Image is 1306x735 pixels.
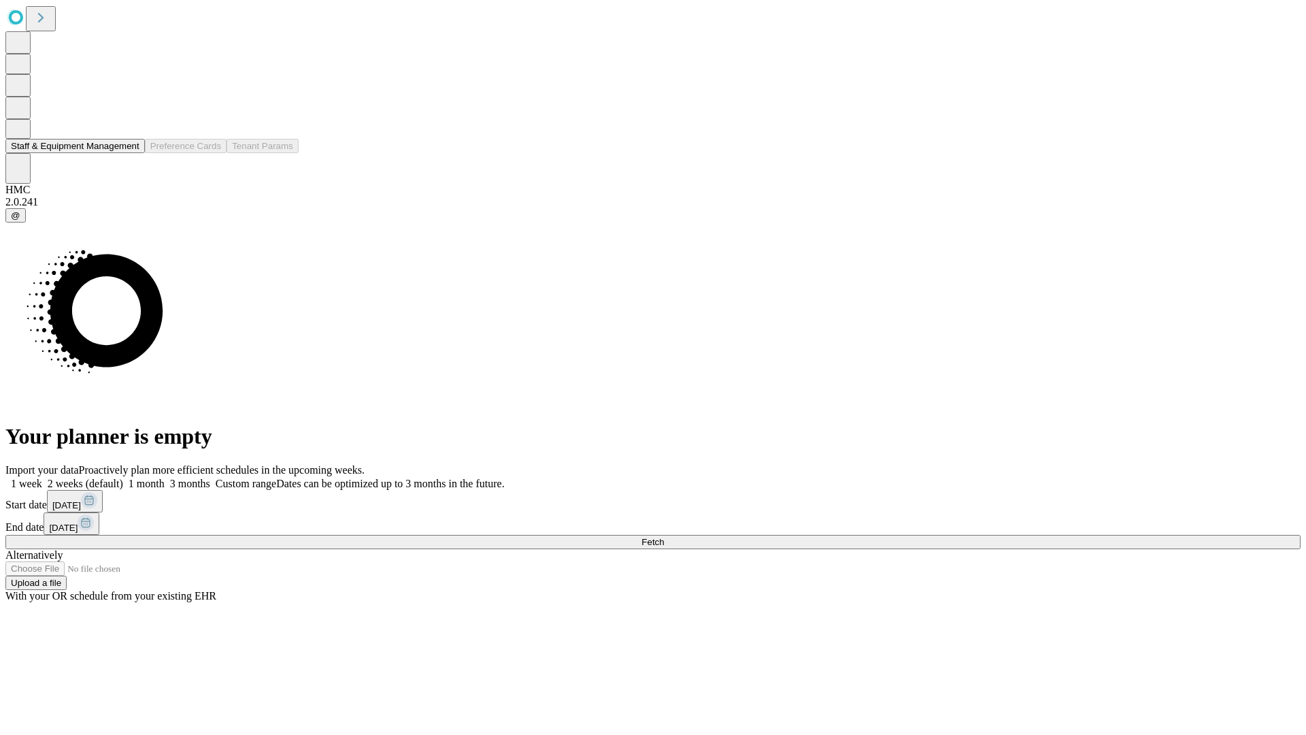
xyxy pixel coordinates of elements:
span: Alternatively [5,549,63,561]
span: [DATE] [52,500,81,510]
span: Proactively plan more efficient schedules in the upcoming weeks. [79,464,365,476]
span: Fetch [641,537,664,547]
span: With your OR schedule from your existing EHR [5,590,216,602]
button: Staff & Equipment Management [5,139,145,153]
span: 1 month [129,478,165,489]
span: 2 weeks (default) [48,478,123,489]
div: HMC [5,184,1301,196]
span: Custom range [216,478,276,489]
div: Start date [5,490,1301,512]
button: Preference Cards [145,139,227,153]
span: Import your data [5,464,79,476]
button: Fetch [5,535,1301,549]
button: [DATE] [47,490,103,512]
button: @ [5,208,26,223]
div: 2.0.241 [5,196,1301,208]
span: @ [11,210,20,220]
button: Tenant Params [227,139,299,153]
h1: Your planner is empty [5,424,1301,449]
button: Upload a file [5,576,67,590]
span: [DATE] [49,523,78,533]
span: Dates can be optimized up to 3 months in the future. [276,478,504,489]
span: 3 months [170,478,210,489]
button: [DATE] [44,512,99,535]
span: 1 week [11,478,42,489]
div: End date [5,512,1301,535]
